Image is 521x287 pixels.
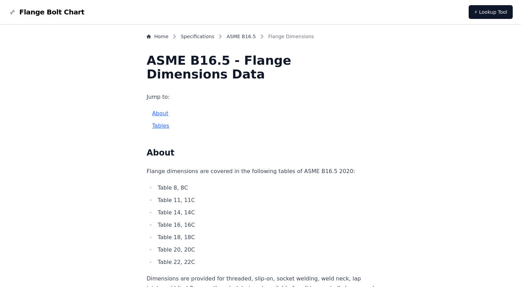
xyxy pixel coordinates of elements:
h1: ASME B16.5 - Flange Dimensions Data [147,54,375,81]
li: Table 22, 22C [156,257,375,267]
span: Flange Bolt Chart [19,7,84,17]
a: Tables [152,123,169,129]
li: Table 16, 16C [156,220,375,230]
a: Home [147,33,168,40]
a: Flange Bolt Chart LogoFlange Bolt Chart [8,7,84,17]
nav: Breadcrumb [147,33,375,43]
h2: About [147,147,375,158]
p: Jump to: [147,92,375,102]
span: Flange Dimensions [268,33,314,40]
a: ⚡ Lookup Tool [469,5,513,19]
li: Table 18, 18C [156,233,375,242]
li: Table 11, 11C [156,195,375,205]
li: Table 8, 8C [156,183,375,193]
li: Table 20, 20C [156,245,375,255]
p: Flange dimensions are covered in the following tables of ASME B16.5 2020: [147,167,375,176]
a: ASME B16.5 [227,33,256,40]
a: Specifications [181,33,214,40]
a: About [152,110,168,117]
li: Table 14, 14C [156,208,375,217]
img: Flange Bolt Chart Logo [8,8,17,16]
